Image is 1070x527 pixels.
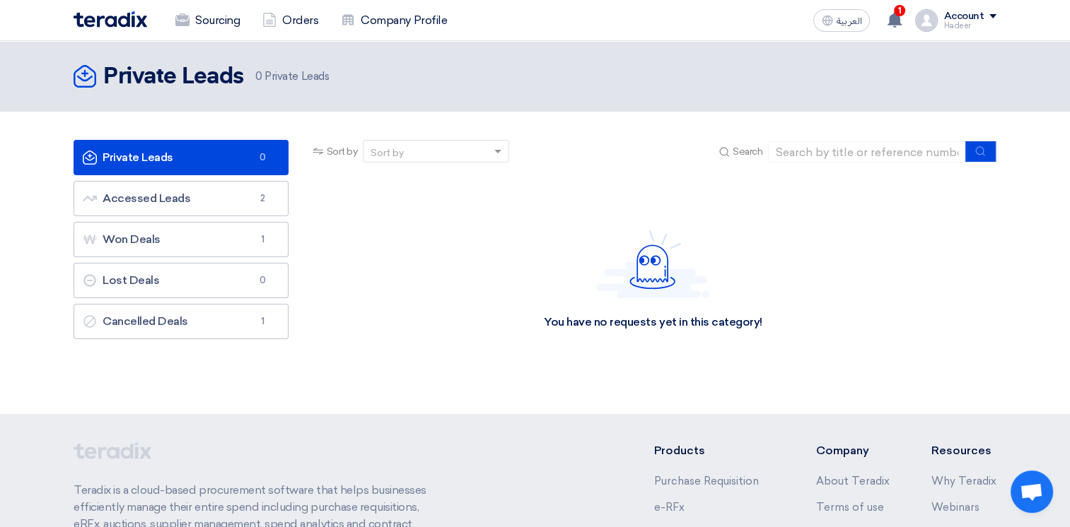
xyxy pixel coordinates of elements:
input: Search by title or reference number [768,141,966,162]
li: Products [654,442,774,459]
span: 0 [254,273,271,288]
a: e-RFx [654,501,685,514]
a: Cancelled Deals1 [74,304,289,339]
li: Company [815,442,889,459]
span: 0 [255,70,262,83]
a: Accessed Leads2 [74,181,289,216]
img: profile_test.png [915,9,938,32]
span: Private Leads [255,69,329,85]
span: 1 [254,232,271,247]
span: Search [733,144,762,159]
div: Hadeer [943,22,996,30]
a: Sourcing [164,5,251,36]
span: 1 [254,314,271,328]
a: Webinars [931,501,979,514]
a: Terms of use [815,501,883,514]
button: العربية [813,9,870,32]
li: Resources [931,442,996,459]
span: Sort by [327,144,358,159]
div: You have no requests yet in this category! [544,315,762,330]
span: 2 [254,191,271,206]
a: Company Profile [330,5,458,36]
img: Hello [596,230,709,298]
img: Teradix logo [74,11,147,28]
div: Account [943,11,984,23]
a: Purchase Requisition [654,475,759,487]
h2: Private Leads [103,63,244,91]
div: Sort by [371,146,404,160]
span: العربية [836,16,861,26]
span: 1 [894,5,905,16]
a: About Teradix [815,475,889,487]
div: Open chat [1011,470,1053,513]
a: Won Deals1 [74,222,289,257]
a: Lost Deals0 [74,263,289,298]
a: Private Leads0 [74,140,289,175]
span: 0 [254,150,271,165]
a: Orders [251,5,330,36]
a: Why Teradix [931,475,996,487]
